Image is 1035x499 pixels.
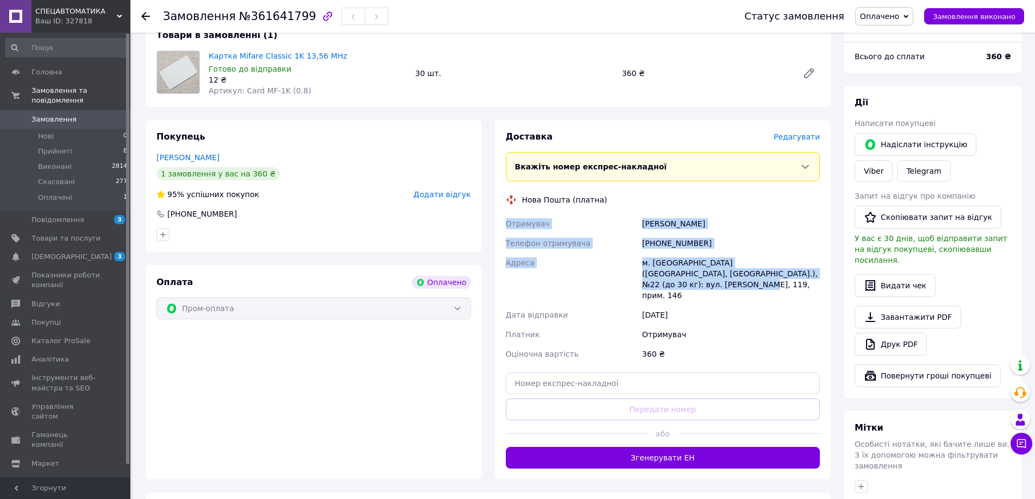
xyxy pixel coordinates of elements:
span: Мітки [855,422,883,433]
div: 12 ₴ [209,74,406,85]
a: Telegram [897,160,950,182]
span: Маркет [32,459,59,469]
span: Оплачені [38,193,72,203]
span: 0 [123,131,127,141]
span: Нові [38,131,54,141]
span: [DEMOGRAPHIC_DATA] [32,252,112,262]
span: Додати відгук [413,190,471,199]
span: Замовлення виконано [933,12,1015,21]
span: Оціночна вартість [506,350,579,358]
span: Редагувати [774,132,820,141]
img: Картка Mifare Classic 1K 13,56 MHz [157,51,199,93]
span: Замовлення [32,115,77,124]
button: Надіслати інструкцію [855,133,976,156]
span: Покупець [156,131,205,142]
span: Оплата [156,277,193,287]
span: У вас є 30 днів, щоб відправити запит на відгук покупцеві, скопіювавши посилання. [855,234,1007,264]
span: Дії [855,97,868,108]
span: Запит на відгук про компанію [855,192,975,200]
button: Скопіювати запит на відгук [855,206,1001,229]
div: Ваш ID: 327818 [35,16,130,26]
span: Платник [506,330,540,339]
a: Друк PDF [855,333,927,356]
span: 2814 [112,162,127,172]
div: м. [GEOGRAPHIC_DATA] ([GEOGRAPHIC_DATA], [GEOGRAPHIC_DATA].), №22 (до 30 кг): вул. [PERSON_NAME],... [640,253,822,305]
span: СПЕЦАВТОМАТИКА [35,7,117,16]
span: №361641799 [239,10,316,23]
div: Отримувач [640,325,822,344]
span: Готово до відправки [209,65,291,73]
span: Аналітика [32,355,69,364]
div: успішних покупок [156,189,259,200]
span: Скасовані [38,177,75,187]
a: [PERSON_NAME] [156,153,219,162]
div: [PHONE_NUMBER] [640,233,822,253]
span: Адреса [506,258,535,267]
span: Інструменти веб-майстра та SEO [32,373,101,393]
span: 1 [123,193,127,203]
span: Артикул: Card MF-1K (0.8) [209,86,311,95]
span: Покупці [32,318,61,327]
span: Написати покупцеві [855,119,936,128]
a: Завантажити PDF [855,306,961,329]
span: 95% [167,190,184,199]
span: Всього до сплати [855,52,925,61]
span: Вкажіть номер експрес-накладної [515,162,667,171]
div: 360 ₴ [618,66,794,81]
div: Статус замовлення [744,11,844,22]
span: 3 [114,215,125,224]
span: Каталог ProSale [32,336,90,346]
span: Особисті нотатки, які бачите лише ви. З їх допомогою можна фільтрувати замовлення [855,440,1009,470]
span: Дата відправки [506,311,568,319]
span: 277 [116,177,127,187]
div: Оплачено [412,276,471,289]
span: Повідомлення [32,215,84,225]
button: Замовлення виконано [924,8,1024,24]
span: Виконані [38,162,72,172]
button: Чат з покупцем [1011,433,1032,454]
span: 3 [114,252,125,261]
span: Телефон отримувача [506,239,591,248]
span: Показники роботи компанії [32,270,101,290]
div: 360 ₴ [640,344,822,364]
button: Повернути гроші покупцеві [855,364,1001,387]
b: 360 ₴ [986,52,1011,61]
div: [PERSON_NAME] [640,214,822,233]
span: Замовлення та повідомлення [32,86,130,105]
button: Згенерувати ЕН [506,447,820,469]
span: Відгуки [32,299,60,309]
div: 30 шт. [411,66,617,81]
div: [DATE] [640,305,822,325]
span: Товари та послуги [32,233,101,243]
span: Доставка [506,131,553,142]
a: Viber [855,160,893,182]
span: або [647,428,679,439]
input: Номер експрес-накладної [506,372,820,394]
span: Замовлення [163,10,236,23]
span: Управління сайтом [32,402,101,421]
button: Видати чек [855,274,936,297]
span: Товари в замовленні (1) [156,30,278,40]
div: 1 замовлення у вас на 360 ₴ [156,167,280,180]
span: Отримувач [506,219,550,228]
span: Головна [32,67,62,77]
a: Картка Mifare Classic 1K 13,56 MHz [209,52,347,60]
span: Прийняті [38,147,72,156]
div: Повернутися назад [141,11,150,22]
span: Оплачено [860,12,899,21]
div: Нова Пошта (платна) [519,194,610,205]
span: 8 [123,147,127,156]
div: [PHONE_NUMBER] [166,209,238,219]
a: Редагувати [798,62,820,84]
span: Гаманець компанії [32,430,101,450]
input: Пошук [5,38,128,58]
